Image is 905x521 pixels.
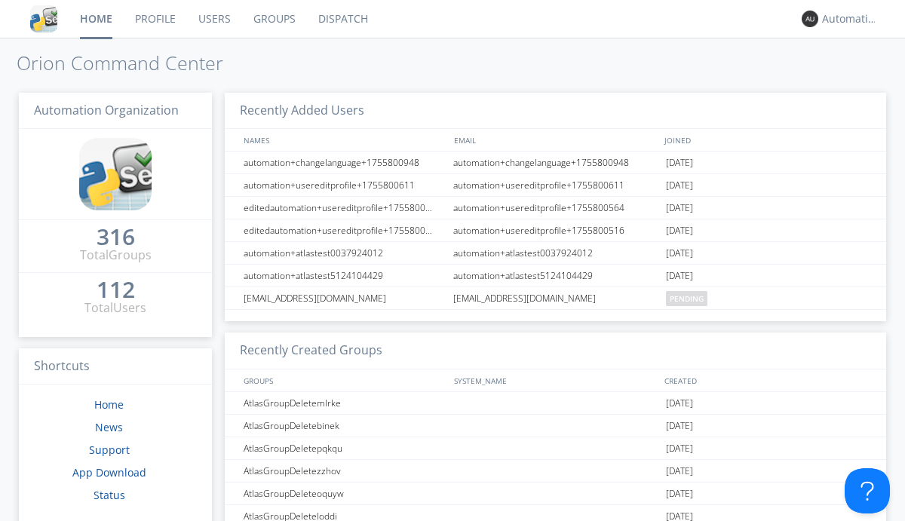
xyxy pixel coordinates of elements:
[666,415,693,437] span: [DATE]
[89,443,130,457] a: Support
[449,242,662,264] div: automation+atlastest0037924012
[94,488,125,502] a: Status
[240,460,449,482] div: AtlasGroupDeletezzhov
[450,129,661,151] div: EMAIL
[225,460,886,483] a: AtlasGroupDeletezzhov[DATE]
[666,291,707,306] span: pending
[72,465,146,480] a: App Download
[450,369,661,391] div: SYSTEM_NAME
[225,333,886,369] h3: Recently Created Groups
[240,415,449,437] div: AtlasGroupDeletebinek
[666,265,693,287] span: [DATE]
[240,437,449,459] div: AtlasGroupDeletepqkqu
[666,460,693,483] span: [DATE]
[225,437,886,460] a: AtlasGroupDeletepqkqu[DATE]
[80,247,152,264] div: Total Groups
[661,369,872,391] div: CREATED
[240,369,446,391] div: GROUPS
[240,242,449,264] div: automation+atlastest0037924012
[240,174,449,196] div: automation+usereditprofile+1755800611
[449,219,662,241] div: automation+usereditprofile+1755800516
[802,11,818,27] img: 373638.png
[822,11,879,26] div: Automation+atlas0027
[225,219,886,242] a: editedautomation+usereditprofile+1755800516automation+usereditprofile+1755800516[DATE]
[240,392,449,414] div: AtlasGroupDeletemlrke
[240,287,449,309] div: [EMAIL_ADDRESS][DOMAIN_NAME]
[240,152,449,173] div: automation+changelanguage+1755800948
[97,282,135,299] a: 112
[225,152,886,174] a: automation+changelanguage+1755800948automation+changelanguage+1755800948[DATE]
[225,392,886,415] a: AtlasGroupDeletemlrke[DATE]
[225,197,886,219] a: editedautomation+usereditprofile+1755800564automation+usereditprofile+1755800564[DATE]
[225,483,886,505] a: AtlasGroupDeleteoquyw[DATE]
[225,415,886,437] a: AtlasGroupDeletebinek[DATE]
[240,129,446,151] div: NAMES
[449,287,662,309] div: [EMAIL_ADDRESS][DOMAIN_NAME]
[240,483,449,504] div: AtlasGroupDeleteoquyw
[19,348,212,385] h3: Shortcuts
[240,265,449,287] div: automation+atlastest5124104429
[240,197,449,219] div: editedautomation+usereditprofile+1755800564
[449,265,662,287] div: automation+atlastest5124104429
[34,102,179,118] span: Automation Organization
[666,437,693,460] span: [DATE]
[84,299,146,317] div: Total Users
[666,483,693,505] span: [DATE]
[666,392,693,415] span: [DATE]
[97,282,135,297] div: 112
[225,93,886,130] h3: Recently Added Users
[30,5,57,32] img: cddb5a64eb264b2086981ab96f4c1ba7
[79,138,152,210] img: cddb5a64eb264b2086981ab96f4c1ba7
[845,468,890,513] iframe: Toggle Customer Support
[95,420,123,434] a: News
[225,242,886,265] a: automation+atlastest0037924012automation+atlastest0037924012[DATE]
[225,287,886,310] a: [EMAIL_ADDRESS][DOMAIN_NAME][EMAIL_ADDRESS][DOMAIN_NAME]pending
[666,197,693,219] span: [DATE]
[97,229,135,244] div: 316
[666,152,693,174] span: [DATE]
[449,152,662,173] div: automation+changelanguage+1755800948
[449,197,662,219] div: automation+usereditprofile+1755800564
[240,219,449,241] div: editedautomation+usereditprofile+1755800516
[225,174,886,197] a: automation+usereditprofile+1755800611automation+usereditprofile+1755800611[DATE]
[449,174,662,196] div: automation+usereditprofile+1755800611
[94,397,124,412] a: Home
[97,229,135,247] a: 316
[661,129,872,151] div: JOINED
[666,242,693,265] span: [DATE]
[666,219,693,242] span: [DATE]
[225,265,886,287] a: automation+atlastest5124104429automation+atlastest5124104429[DATE]
[666,174,693,197] span: [DATE]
